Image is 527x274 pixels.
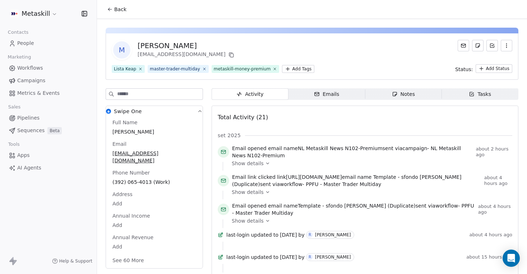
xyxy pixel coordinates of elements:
[476,146,512,158] span: about 2 hours ago
[298,203,416,209] span: Template - sfondo [PERSON_NAME] (Duplicate)
[5,139,23,150] span: Tools
[251,254,278,261] span: updated to
[315,255,351,260] div: [PERSON_NAME]
[232,217,507,224] a: Show details
[315,232,351,237] div: [PERSON_NAME]
[5,27,32,38] span: Contacts
[299,231,305,238] span: by
[476,64,512,73] button: Add Status
[17,164,41,172] span: AI Agents
[466,254,512,260] span: about 15 hours ago
[17,152,30,159] span: Apps
[455,66,473,73] span: Status:
[111,212,152,219] span: Annual Income
[232,189,264,196] span: Show details
[6,149,91,161] a: Apps
[6,125,91,136] a: SequencesBeta
[114,108,142,115] span: Swipe One
[6,62,91,74] a: Workflows
[306,181,381,187] span: PPFU - Master Trader Multiday
[232,203,267,209] span: Email opened
[111,234,155,241] span: Annual Revenue
[106,119,203,268] div: Swipe OneSwipe One
[6,162,91,174] a: AI Agents
[112,128,196,135] span: [PERSON_NAME]
[309,232,311,238] div: R
[214,66,271,72] div: metaskill-money-premium
[280,254,297,261] span: [DATE]
[22,9,50,18] span: Metaskill
[5,52,34,62] span: Marketing
[299,254,305,261] span: by
[111,140,128,148] span: Email
[218,132,241,139] span: set 2025
[232,160,264,167] span: Show details
[232,145,473,159] span: email name sent via campaign -
[503,250,520,267] div: Open Intercom Messenger
[5,102,24,112] span: Sales
[112,178,196,186] span: (392) 065-4013 (Work)
[111,191,134,198] span: Address
[232,145,267,151] span: Email opened
[17,127,45,134] span: Sequences
[478,204,512,215] span: about 4 hours ago
[150,66,200,72] div: master-trader-multiday
[6,112,91,124] a: Pipelines
[392,90,415,98] div: Notes
[106,109,111,114] img: Swipe One
[10,9,19,18] img: AVATAR%20METASKILL%20-%20Colori%20Positivo.png
[6,87,91,99] a: Metrics & Events
[112,200,196,207] span: Add
[111,119,139,126] span: Full Name
[6,37,91,49] a: People
[232,217,264,224] span: Show details
[232,173,481,188] span: link email name sent via workflow -
[111,169,151,176] span: Phone Number
[106,106,203,119] button: Swipe OneSwipe One
[114,6,126,13] span: Back
[280,231,297,238] span: [DATE]
[9,8,59,20] button: Metaskill
[112,150,196,164] span: [EMAIL_ADDRESS][DOMAIN_NAME]
[138,51,236,59] div: [EMAIL_ADDRESS][DOMAIN_NAME]
[314,90,339,98] div: Emails
[309,254,311,260] div: R
[218,114,268,121] span: Total Activity (21)
[113,41,130,59] span: M
[232,174,276,180] span: Email link clicked
[469,90,491,98] div: Tasks
[232,174,462,187] span: Template - sfondo [PERSON_NAME] (Duplicate)
[17,64,43,72] span: Workflows
[52,258,92,264] a: Help & Support
[112,243,196,250] span: Add
[226,254,249,261] span: last-login
[251,231,278,238] span: updated to
[470,232,512,238] span: about 4 hours ago
[17,77,45,84] span: Campaigns
[282,65,314,73] button: Add Tags
[114,66,136,72] div: Lista Keap
[17,114,40,122] span: Pipelines
[17,40,34,47] span: People
[226,231,249,238] span: last-login
[286,174,342,180] span: [URL][DOMAIN_NAME]
[103,3,131,16] button: Back
[59,258,92,264] span: Help & Support
[232,202,475,217] span: email name sent via workflow -
[108,254,148,267] button: See 60 More
[484,175,512,186] span: about 4 hours ago
[47,127,62,134] span: Beta
[112,222,196,229] span: Add
[138,41,236,51] div: [PERSON_NAME]
[6,75,91,87] a: Campaigns
[232,160,507,167] a: Show details
[298,145,383,151] span: NL Metaskill News N102-Premium
[17,89,60,97] span: Metrics & Events
[232,189,507,196] a: Show details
